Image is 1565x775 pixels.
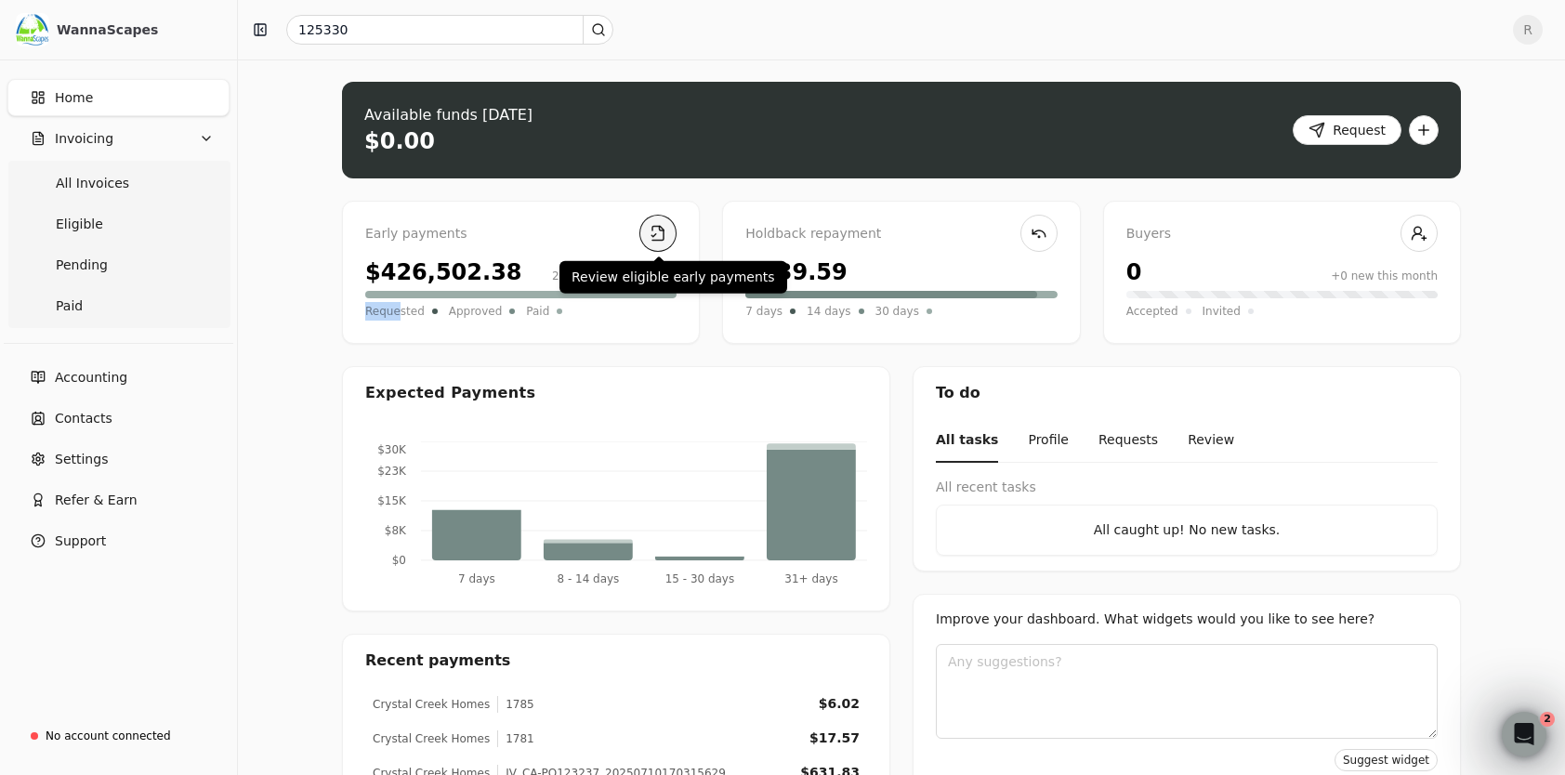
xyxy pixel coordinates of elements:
div: 200% from last month [552,268,677,284]
div: 0 [1126,256,1142,289]
span: 7 days [745,302,782,321]
tspan: 15 - 30 days [665,572,734,585]
div: Improve your dashboard. What widgets would you like to see here? [936,610,1438,629]
div: +0 new this month [1331,268,1438,284]
span: Home [55,88,93,108]
div: All caught up! No new tasks. [952,520,1422,540]
a: Accounting [7,359,230,396]
div: $0.00 [364,126,435,156]
div: Crystal Creek Homes [373,696,490,713]
a: No account connected [7,719,230,753]
span: Eligible [56,215,103,234]
iframe: Intercom live chat [1502,712,1546,756]
tspan: $8K [385,524,407,537]
div: Expected Payments [365,382,535,404]
button: Profile [1028,419,1069,463]
span: Invoicing [55,129,113,149]
span: Paid [526,302,549,321]
a: Contacts [7,400,230,437]
div: Crystal Creek Homes [373,730,490,747]
button: All tasks [936,419,998,463]
a: Eligible [11,205,226,243]
span: Accepted [1126,302,1178,321]
span: Approved [449,302,503,321]
span: Requested [365,302,425,321]
span: 2 [1540,712,1555,727]
div: Buyers [1126,224,1438,244]
tspan: 31+ days [784,572,837,585]
a: All Invoices [11,164,226,202]
span: 14 days [807,302,850,321]
div: All recent tasks [936,478,1438,497]
button: Request [1293,115,1401,145]
tspan: $30K [377,443,407,456]
a: Pending [11,246,226,283]
p: Review eligible early payments [572,268,775,287]
a: Settings [7,440,230,478]
button: R [1513,15,1543,45]
button: Requests [1098,419,1158,463]
div: Available funds [DATE] [364,104,533,126]
div: $939.59 [745,256,847,289]
tspan: $0 [392,554,406,567]
div: Recent payments [343,635,889,687]
span: Invited [1203,302,1241,321]
button: Suggest widget [1335,749,1438,771]
div: 1781 [497,730,534,747]
button: Invoicing [7,120,230,157]
span: Refer & Earn [55,491,138,510]
button: Support [7,522,230,559]
div: To do [914,367,1460,419]
span: Accounting [55,368,127,387]
div: No account connected [46,728,171,744]
span: Contacts [55,409,112,428]
span: All Invoices [56,174,129,193]
button: Refer & Earn [7,481,230,519]
tspan: 7 days [458,572,495,585]
tspan: $15K [377,494,407,507]
tspan: $23K [377,465,407,478]
span: Paid [56,296,83,316]
input: Search [286,15,613,45]
span: Support [55,532,106,551]
tspan: 8 - 14 days [558,572,620,585]
div: Early payments [365,224,677,244]
div: $17.57 [809,729,860,748]
a: Home [7,79,230,116]
div: $426,502.38 [365,256,522,289]
span: Pending [56,256,108,275]
span: 30 days [875,302,919,321]
div: 1785 [497,696,534,713]
a: Paid [11,287,226,324]
button: Review [1188,419,1234,463]
img: c78f061d-795f-4796-8eaa-878e83f7b9c5.png [16,13,49,46]
div: $6.02 [819,694,860,714]
div: Holdback repayment [745,224,1057,244]
div: WannaScapes [57,20,221,39]
span: Settings [55,450,108,469]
